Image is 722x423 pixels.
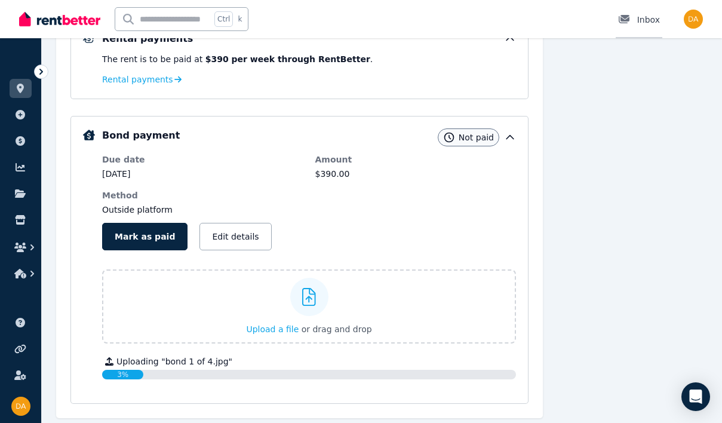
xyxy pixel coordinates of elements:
[102,168,303,180] dd: [DATE]
[302,324,372,334] span: or drag and drop
[199,223,271,250] button: Edit details
[102,154,303,165] dt: Due date
[205,54,370,64] b: $390 per week through RentBetter
[681,382,710,411] div: Open Intercom Messenger
[315,168,517,180] dd: $390.00
[684,10,703,29] img: david@nurd.com.au
[214,11,233,27] span: Ctrl
[102,189,303,201] dt: Method
[117,370,128,379] span: 3%
[102,223,188,250] button: Mark as paid
[19,10,100,28] img: RentBetter
[315,154,517,165] dt: Amount
[83,130,95,140] img: Bond Details
[102,73,182,85] a: Rental payments
[102,204,303,216] dd: Outside platform
[11,397,30,416] img: david@nurd.com.au
[102,128,180,143] h5: Bond payment
[102,355,516,367] div: Uploading " bond 1 of 4.jpg "
[246,323,371,335] button: Upload a file or drag and drop
[459,131,494,143] span: Not paid
[246,324,299,334] span: Upload a file
[102,53,516,65] p: The rent is to be paid at .
[238,14,242,24] span: k
[83,34,95,43] img: Rental Payments
[102,73,173,85] span: Rental payments
[618,14,660,26] div: Inbox
[102,32,193,46] h5: Rental payments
